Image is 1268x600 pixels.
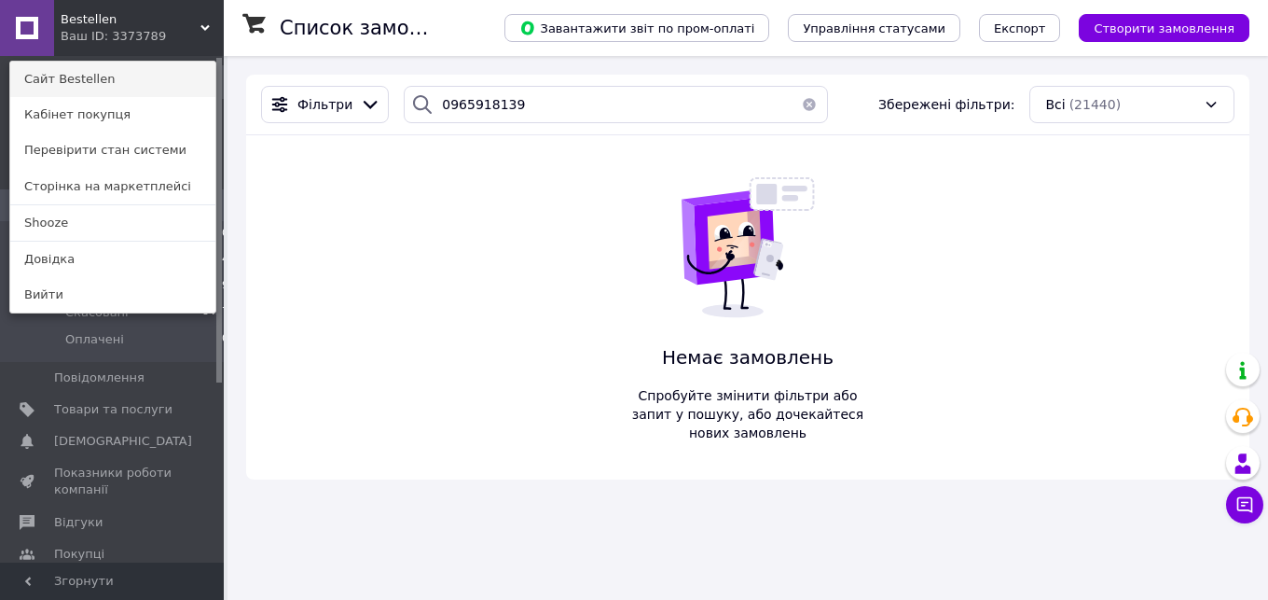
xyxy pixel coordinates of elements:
span: Немає замовлень [625,344,871,371]
span: Спробуйте змінити фільтри або запит у пошуку, або дочекайтеся нових замовлень [625,386,871,442]
a: Сторінка на маркетплейсі [10,169,215,204]
span: Відгуки [54,514,103,531]
span: Експорт [994,21,1046,35]
span: Завантажити звіт по пром-оплаті [519,20,754,36]
a: Кабінет покупця [10,97,215,133]
button: Управління статусами [788,14,960,42]
span: Показники роботи компанії [54,465,172,498]
a: Перевірити стан системи [10,133,215,168]
button: Експорт [979,14,1061,42]
span: Повідомлення [54,370,145,386]
span: Створити замовлення [1094,21,1234,35]
button: Завантажити звіт по пром-оплаті [504,14,769,42]
span: Управління статусами [803,21,945,35]
span: 0 [222,331,228,348]
a: Вийти [10,277,215,313]
span: Всі [1045,95,1065,114]
input: Пошук за номером замовлення, ПІБ покупця, номером телефону, Email, номером накладної [404,86,828,123]
span: Bestellen [61,11,200,28]
button: Чат з покупцем [1226,486,1263,523]
a: Сайт Bestellen [10,62,215,97]
span: [DEMOGRAPHIC_DATA] [54,433,192,450]
span: 0 [222,226,228,243]
a: Shooze [10,205,215,241]
button: Очистить [791,86,828,123]
div: Ваш ID: 3373789 [61,28,139,45]
span: Збережені фільтри: [878,95,1014,114]
a: Довідка [10,242,215,277]
button: Створити замовлення [1079,14,1249,42]
span: Покупці [54,546,104,563]
h1: Список замовлень [280,17,469,39]
span: 8437 [202,304,228,321]
a: Створити замовлення [1060,20,1249,35]
span: Фільтри [297,95,352,114]
span: Товари та послуги [54,401,172,418]
span: (21440) [1069,97,1121,112]
span: Оплачені [65,331,124,348]
span: 24 [215,252,228,269]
